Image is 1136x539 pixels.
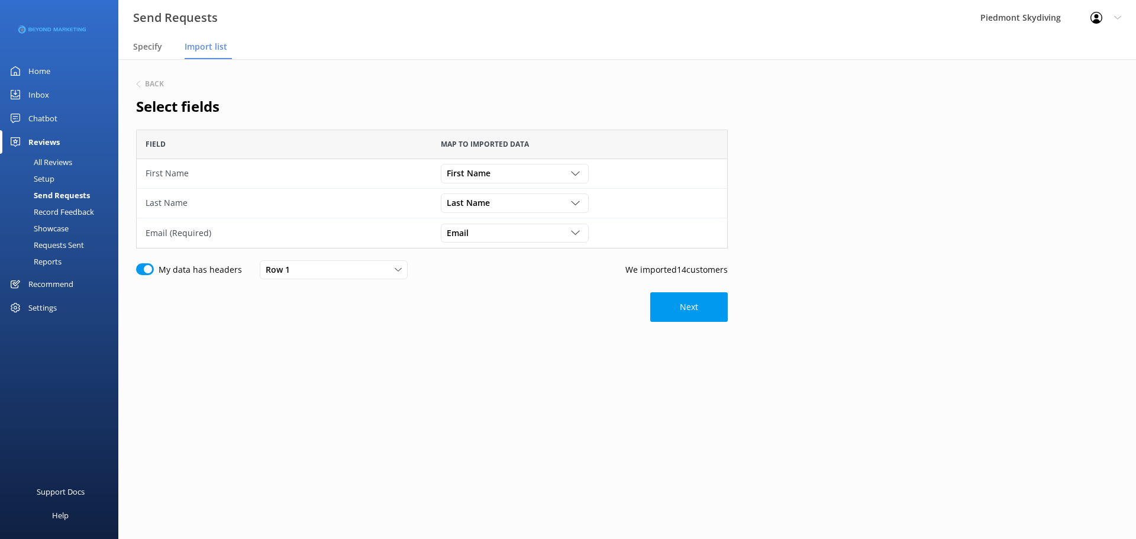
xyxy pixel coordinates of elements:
[447,167,498,180] span: First Name
[28,59,50,83] div: Home
[7,170,118,187] a: Setup
[28,130,60,154] div: Reviews
[37,480,85,504] div: Support Docs
[146,167,423,180] div: First Name
[266,263,297,276] span: Row 1
[7,204,94,220] div: Record Feedback
[7,154,118,170] a: All Reviews
[625,263,728,276] p: We imported 14 customers
[7,220,69,237] div: Showcase
[133,41,162,53] span: Specify
[185,41,227,53] span: Import list
[7,220,118,237] a: Showcase
[7,170,54,187] div: Setup
[7,237,118,253] a: Requests Sent
[447,227,476,240] span: Email
[7,204,118,220] a: Record Feedback
[159,263,242,276] label: My data has headers
[7,253,62,270] div: Reports
[28,83,49,106] div: Inbox
[52,504,69,527] div: Help
[146,227,423,240] div: Email (Required)
[145,80,164,88] h6: Back
[7,187,90,204] div: Send Requests
[441,138,529,150] span: Map to imported data
[136,95,728,118] h2: Select fields
[447,196,497,209] span: Last Name
[28,296,57,319] div: Settings
[7,237,84,253] div: Requests Sent
[7,187,118,204] a: Send Requests
[136,159,728,248] div: grid
[7,154,72,170] div: All Reviews
[136,80,164,88] button: Back
[146,196,423,209] div: Last Name
[650,292,728,322] button: Next
[28,106,57,130] div: Chatbot
[28,272,73,296] div: Recommend
[133,8,218,27] h3: Send Requests
[146,138,166,150] span: Field
[18,20,86,40] img: 3-1676954853.png
[7,253,118,270] a: Reports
